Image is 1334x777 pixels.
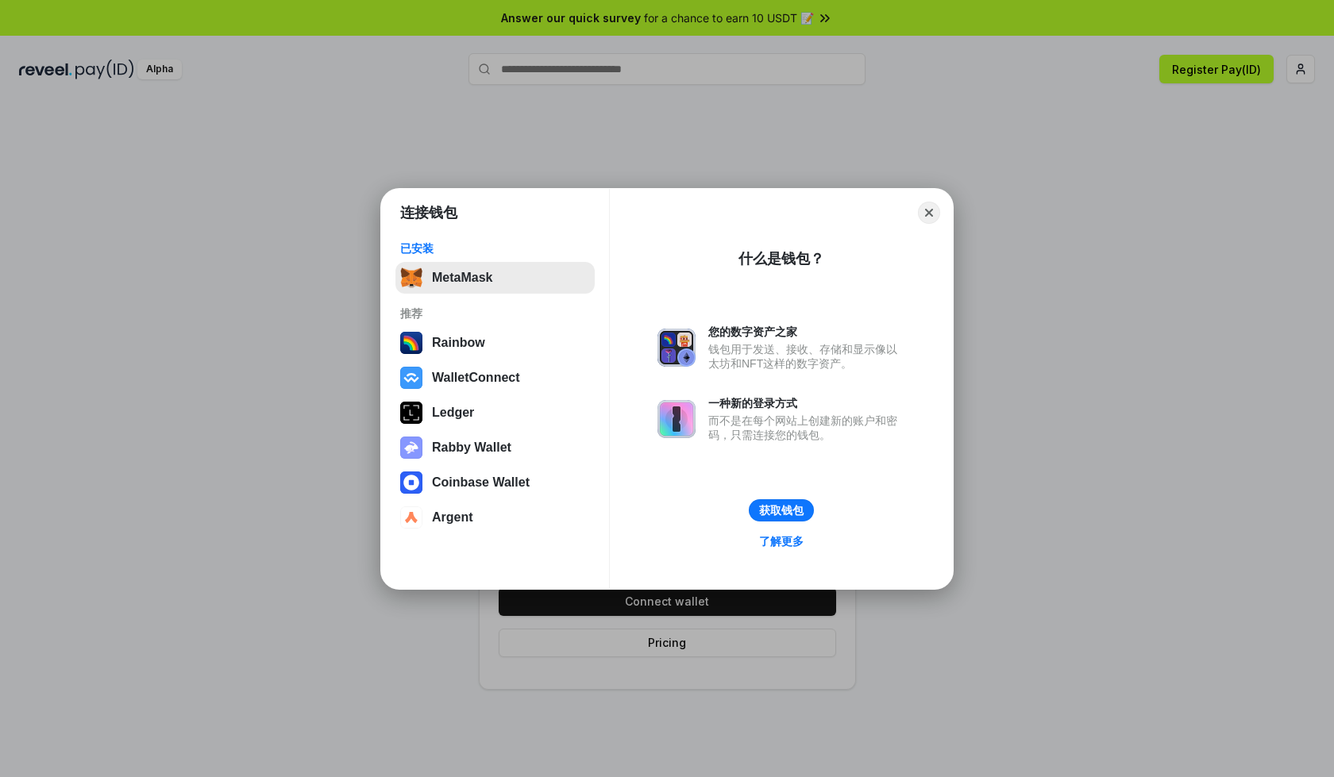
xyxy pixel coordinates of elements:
[400,437,422,459] img: svg+xml,%3Csvg%20xmlns%3D%22http%3A%2F%2Fwww.w3.org%2F2000%2Fsvg%22%20fill%3D%22none%22%20viewBox...
[708,396,905,410] div: 一种新的登录方式
[708,414,905,442] div: 而不是在每个网站上创建新的账户和密码，只需连接您的钱包。
[708,325,905,339] div: 您的数字资产之家
[395,362,595,394] button: WalletConnect
[738,249,824,268] div: 什么是钱包？
[395,397,595,429] button: Ledger
[395,467,595,498] button: Coinbase Wallet
[750,531,813,552] a: 了解更多
[432,510,473,525] div: Argent
[759,534,804,548] div: 了解更多
[432,475,530,490] div: Coinbase Wallet
[432,271,492,285] div: MetaMask
[395,262,595,294] button: MetaMask
[400,306,590,321] div: 推荐
[657,400,696,438] img: svg+xml,%3Csvg%20xmlns%3D%22http%3A%2F%2Fwww.w3.org%2F2000%2Fsvg%22%20fill%3D%22none%22%20viewBox...
[432,440,511,455] div: Rabby Wallet
[708,342,905,371] div: 钱包用于发送、接收、存储和显示像以太坊和NFT这样的数字资产。
[400,506,422,529] img: svg+xml,%3Csvg%20width%3D%2228%22%20height%3D%2228%22%20viewBox%3D%220%200%2028%2028%22%20fill%3D...
[395,327,595,359] button: Rainbow
[918,202,940,224] button: Close
[432,336,485,350] div: Rainbow
[400,332,422,354] img: svg+xml,%3Csvg%20width%3D%22120%22%20height%3D%22120%22%20viewBox%3D%220%200%20120%20120%22%20fil...
[432,371,520,385] div: WalletConnect
[395,432,595,464] button: Rabby Wallet
[400,402,422,424] img: svg+xml,%3Csvg%20xmlns%3D%22http%3A%2F%2Fwww.w3.org%2F2000%2Fsvg%22%20width%3D%2228%22%20height%3...
[400,367,422,389] img: svg+xml,%3Csvg%20width%3D%2228%22%20height%3D%2228%22%20viewBox%3D%220%200%2028%2028%22%20fill%3D...
[432,406,474,420] div: Ledger
[395,502,595,533] button: Argent
[400,267,422,289] img: svg+xml,%3Csvg%20fill%3D%22none%22%20height%3D%2233%22%20viewBox%3D%220%200%2035%2033%22%20width%...
[657,329,696,367] img: svg+xml,%3Csvg%20xmlns%3D%22http%3A%2F%2Fwww.w3.org%2F2000%2Fsvg%22%20fill%3D%22none%22%20viewBox...
[400,241,590,256] div: 已安装
[759,503,804,517] div: 获取钱包
[749,499,814,521] button: 获取钱包
[400,471,422,494] img: svg+xml,%3Csvg%20width%3D%2228%22%20height%3D%2228%22%20viewBox%3D%220%200%2028%2028%22%20fill%3D...
[400,203,457,222] h1: 连接钱包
